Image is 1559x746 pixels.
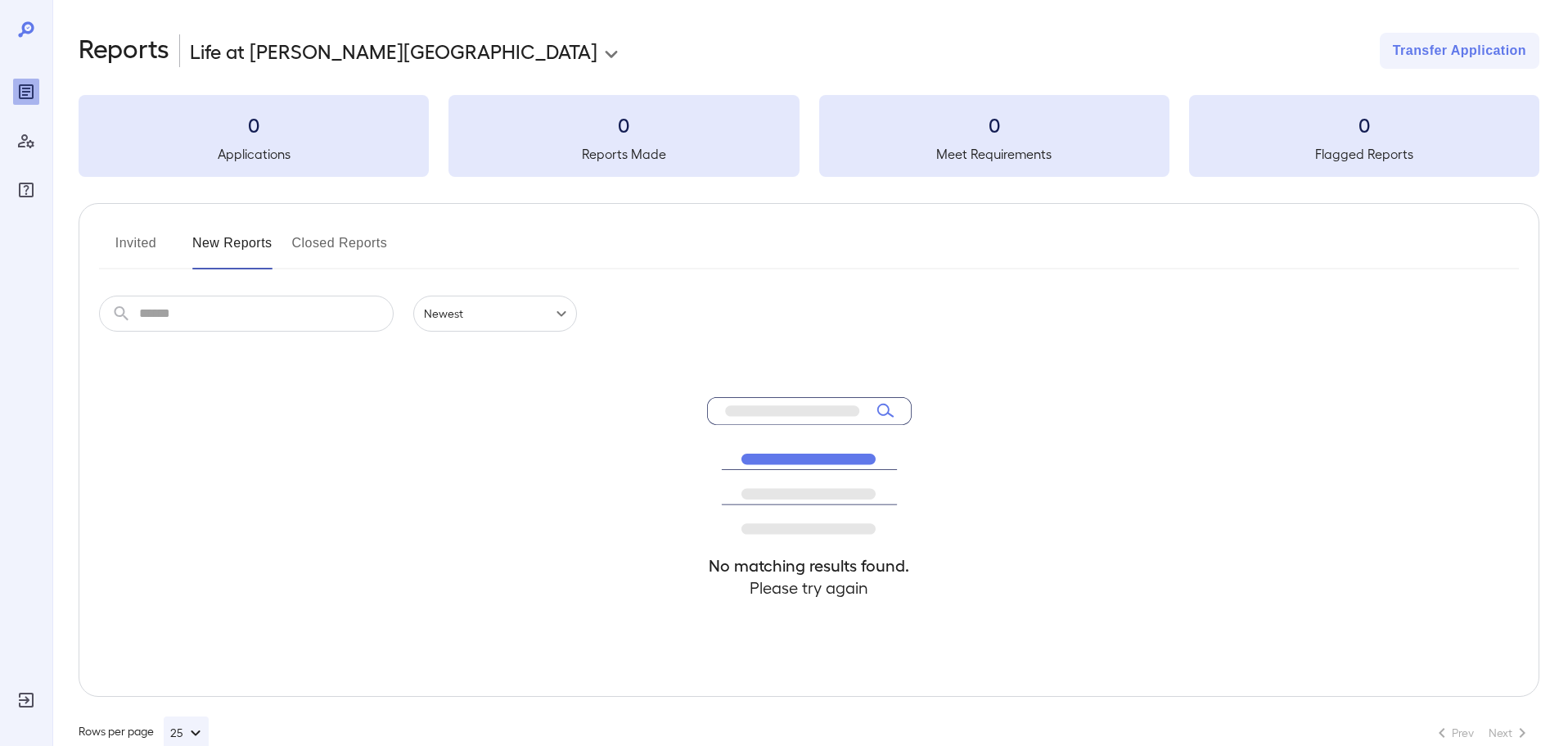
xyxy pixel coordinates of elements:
[79,144,429,164] h5: Applications
[79,33,169,69] h2: Reports
[292,230,388,269] button: Closed Reports
[79,111,429,138] h3: 0
[1380,33,1539,69] button: Transfer Application
[13,687,39,713] div: Log Out
[448,144,799,164] h5: Reports Made
[99,230,173,269] button: Invited
[1189,144,1539,164] h5: Flagged Reports
[413,296,577,332] div: Newest
[13,128,39,154] div: Manage Users
[707,554,912,576] h4: No matching results found.
[1189,111,1539,138] h3: 0
[707,576,912,599] h4: Please try again
[448,111,799,138] h3: 0
[13,177,39,203] div: FAQ
[1425,720,1539,746] nav: pagination navigation
[819,111,1169,138] h3: 0
[79,95,1539,177] summary: 0Applications0Reports Made0Meet Requirements0Flagged Reports
[192,230,273,269] button: New Reports
[819,144,1169,164] h5: Meet Requirements
[13,79,39,105] div: Reports
[190,38,597,64] p: Life at [PERSON_NAME][GEOGRAPHIC_DATA]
